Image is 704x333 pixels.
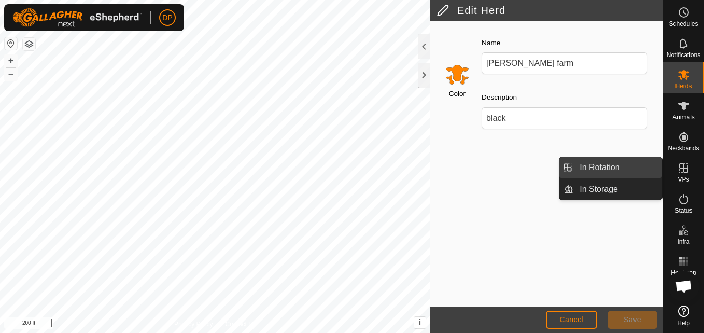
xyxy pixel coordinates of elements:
[674,207,692,214] span: Status
[559,179,662,200] li: In Storage
[12,8,142,27] img: Gallagher Logo
[668,271,699,302] a: Open chat
[677,320,690,326] span: Help
[23,38,35,50] button: Map Layers
[162,12,172,23] span: DP
[449,89,466,99] label: Color
[678,176,689,183] span: VPs
[672,114,695,120] span: Animals
[573,179,662,200] a: In Storage
[5,68,17,80] button: –
[419,318,421,327] span: i
[573,157,662,178] a: In Rotation
[5,37,17,50] button: Reset Map
[482,38,500,48] label: Name
[226,320,256,329] a: Contact Us
[608,311,657,329] button: Save
[580,161,619,174] span: In Rotation
[669,21,698,27] span: Schedules
[667,52,700,58] span: Notifications
[624,315,641,324] span: Save
[675,83,692,89] span: Herds
[559,315,584,324] span: Cancel
[677,239,689,245] span: Infra
[580,183,618,196] span: In Storage
[559,157,662,178] li: In Rotation
[414,317,426,328] button: i
[546,311,597,329] button: Cancel
[437,4,663,17] h2: Edit Herd
[668,145,699,151] span: Neckbands
[671,270,696,276] span: Heatmap
[174,320,213,329] a: Privacy Policy
[663,301,704,330] a: Help
[482,92,517,103] label: Description
[5,54,17,67] button: +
